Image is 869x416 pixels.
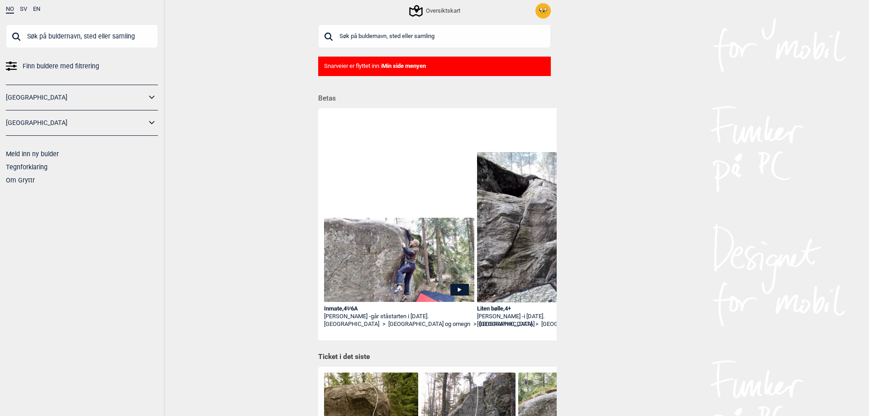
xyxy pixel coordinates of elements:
[477,152,627,302] img: Magnus pa Liten bolle
[382,62,426,69] b: Min side menyen
[318,88,557,104] h1: Betas
[33,6,40,13] button: EN
[6,24,158,48] input: Søk på buldernavn, sted eller samling
[382,320,386,328] span: >
[318,57,551,76] div: Snarveier er flyttet inn i
[411,5,460,16] div: Oversiktskart
[6,150,59,158] a: Meld inn ny bulder
[318,352,551,362] h1: Ticket i det siste
[473,320,477,328] span: >
[324,218,474,302] img: Magnus pa Inmate
[371,313,429,320] span: går ståstarten i [DATE].
[535,3,551,19] img: Jake square
[535,320,539,328] span: >
[324,305,474,313] div: Inmate , 4 6A
[318,24,551,48] input: Søk på buldernavn, sted eller samling
[6,116,146,129] a: [GEOGRAPHIC_DATA]
[6,177,35,184] a: Om Gryttr
[477,305,627,313] div: Liten bølle , 4+
[524,313,544,320] span: i [DATE].
[324,320,379,328] a: [GEOGRAPHIC_DATA]
[347,305,351,312] span: Ψ
[6,60,158,73] a: Finn buldere med filtrering
[6,91,146,104] a: [GEOGRAPHIC_DATA]
[6,6,14,14] button: NO
[477,313,627,320] div: [PERSON_NAME] -
[477,320,532,328] a: [GEOGRAPHIC_DATA]
[541,320,623,328] a: [GEOGRAPHIC_DATA] og omegn
[388,320,470,328] a: [GEOGRAPHIC_DATA] og omegn
[23,60,99,73] span: Finn buldere med filtrering
[324,313,474,320] div: [PERSON_NAME] -
[6,163,48,171] a: Tegnforklaring
[20,6,27,13] button: SV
